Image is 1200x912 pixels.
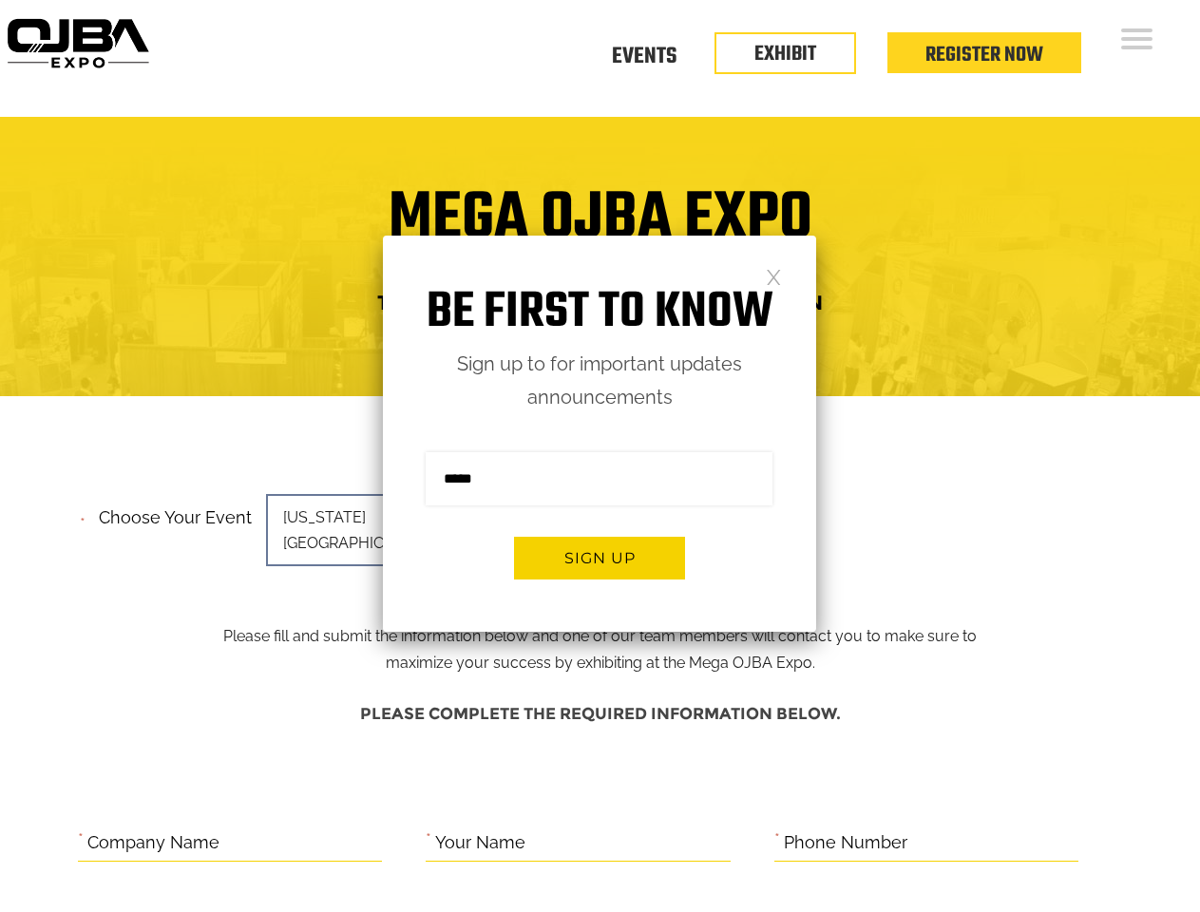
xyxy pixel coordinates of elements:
[383,283,816,343] h1: Be first to know
[766,268,782,284] a: Close
[87,828,219,858] label: Company Name
[266,494,532,566] span: [US_STATE][GEOGRAPHIC_DATA]
[78,695,1123,732] h4: Please complete the required information below.
[14,192,1186,268] h1: Mega OJBA Expo
[14,285,1186,320] h4: Trade Show Exhibit Space Application
[754,38,816,70] a: EXHIBIT
[514,537,685,579] button: Sign up
[208,502,992,676] p: Please fill and submit the information below and one of our team members will contact you to make...
[383,348,816,414] p: Sign up to for important updates announcements
[784,828,907,858] label: Phone Number
[87,491,252,533] label: Choose your event
[925,39,1043,71] a: Register Now
[435,828,525,858] label: Your Name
